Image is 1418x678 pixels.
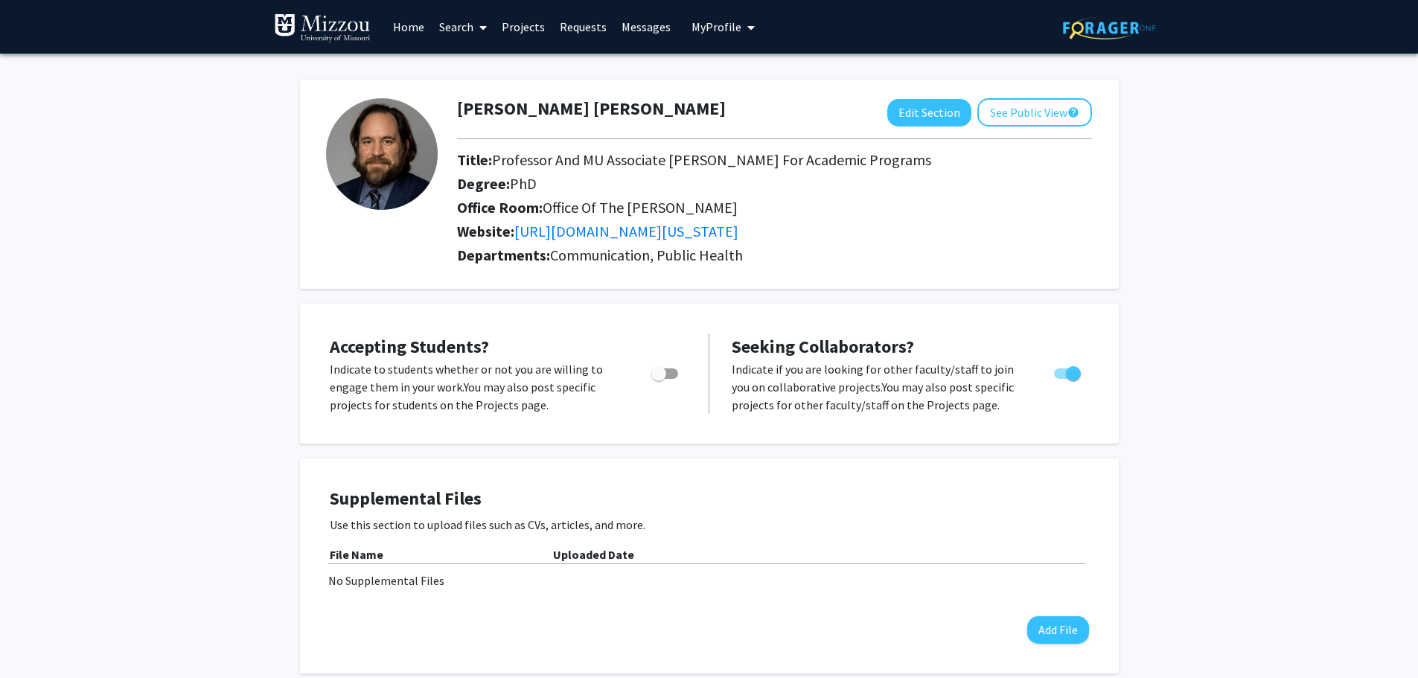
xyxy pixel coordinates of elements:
[457,223,1092,240] h2: Website:
[552,1,614,53] a: Requests
[330,516,1089,534] p: Use this section to upload files such as CVs, articles, and more.
[457,199,1092,217] h2: Office Room:
[692,19,741,34] span: My Profile
[732,335,914,358] span: Seeking Collaborators?
[494,1,552,53] a: Projects
[887,99,971,127] button: Edit Section
[386,1,432,53] a: Home
[510,174,537,193] span: PhD
[553,547,634,562] b: Uploaded Date
[550,246,743,264] span: Communication, Public Health
[1067,103,1079,121] mat-icon: help
[11,611,63,667] iframe: Chat
[274,13,371,43] img: University of Missouri Logo
[457,175,1092,193] h2: Degree:
[732,360,1026,414] p: Indicate if you are looking for other faculty/staff to join you on collaborative projects. You ma...
[330,488,1089,510] h4: Supplemental Files
[645,360,686,383] div: Toggle
[543,198,738,217] span: Office Of The [PERSON_NAME]
[977,98,1092,127] button: See Public View
[330,335,489,358] span: Accepting Students?
[328,572,1090,589] div: No Supplemental Files
[1048,360,1089,383] div: Toggle
[330,547,383,562] b: File Name
[1063,16,1156,39] img: ForagerOne Logo
[457,151,1092,169] h2: Title:
[446,246,1103,264] h2: Departments:
[326,98,438,210] img: Profile Picture
[492,150,931,169] span: Professor And MU Associate [PERSON_NAME] For Academic Programs
[1027,616,1089,644] button: Add File
[614,1,678,53] a: Messages
[432,1,494,53] a: Search
[514,222,738,240] a: Opens in a new tab
[330,360,623,414] p: Indicate to students whether or not you are willing to engage them in your work. You may also pos...
[457,98,726,120] h1: [PERSON_NAME] [PERSON_NAME]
